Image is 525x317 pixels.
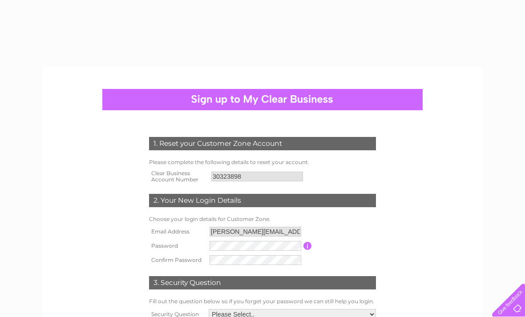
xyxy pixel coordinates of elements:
[147,157,378,168] td: Please complete the following details to reset your account.
[149,137,376,150] div: 1. Reset your Customer Zone Account
[147,239,207,253] th: Password
[149,276,376,289] div: 3. Security Question
[147,168,209,185] th: Clear Business Account Number
[147,253,207,267] th: Confirm Password
[303,242,312,250] input: Information
[147,296,378,307] td: Fill out the question below so if you forget your password we can still help you login.
[149,194,376,207] div: 2. Your New Login Details
[147,225,207,239] th: Email Address
[147,214,378,225] td: Choose your login details for Customer Zone.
